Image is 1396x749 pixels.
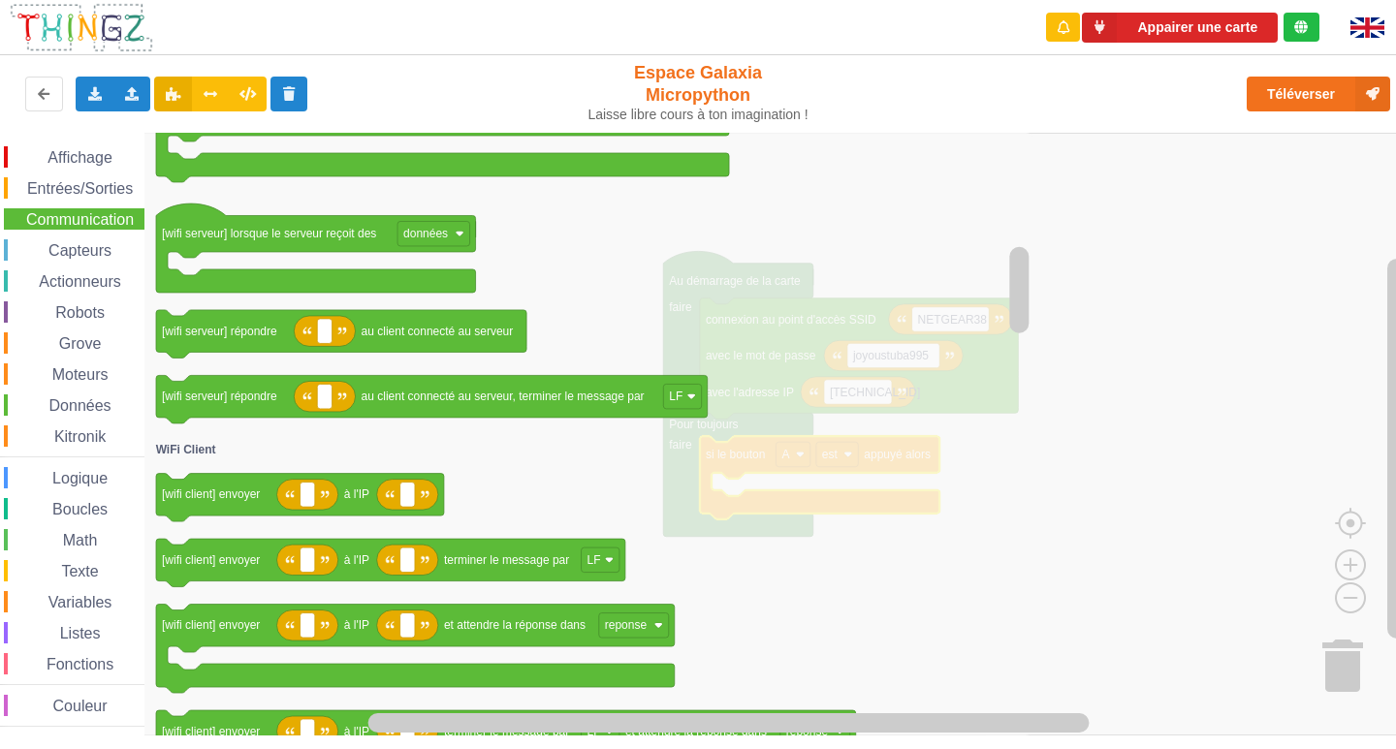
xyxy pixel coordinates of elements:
span: Communication [23,211,137,228]
span: Grove [56,335,105,352]
span: Math [60,532,101,548]
img: gb.png [1350,17,1384,38]
text: terminer le message par [444,553,569,567]
span: Entrées/Sorties [24,180,136,197]
text: [wifi client] envoyer [162,553,260,567]
text: au client connecté au serveur [362,325,514,338]
span: Listes [57,625,104,641]
span: Logique [49,470,111,486]
span: Affichage [45,149,114,166]
span: Texte [58,563,101,579]
span: Variables [46,594,115,610]
span: Boucles [49,501,111,517]
img: thingz_logo.png [9,2,154,53]
text: données [403,227,448,240]
span: Kitronik [51,428,109,445]
button: Téléverser [1247,77,1390,111]
text: [wifi serveur] répondre [162,390,277,403]
span: Couleur [50,698,111,714]
text: à l'IP [344,553,369,567]
text: [wifi client] envoyer [162,488,260,502]
div: Tu es connecté au serveur de création de Thingz [1284,13,1319,42]
text: [wifi serveur] lorsque le serveur reçoit des [162,227,376,240]
text: au client connecté au serveur, terminer le message par [362,390,645,403]
text: à l'IP [344,619,369,633]
text: reponse [605,619,648,633]
span: Moteurs [49,366,111,383]
span: Données [47,397,114,414]
div: Laisse libre cours à ton imagination ! [580,107,817,123]
text: à l'IP [344,488,369,502]
span: Capteurs [46,242,114,259]
text: LF [670,390,683,403]
text: [wifi serveur] répondre [162,325,277,338]
button: Appairer une carte [1082,13,1278,43]
text: et attendre la réponse dans [444,619,586,633]
text: LF [587,553,601,567]
span: Fonctions [44,656,116,672]
span: Robots [52,304,108,321]
text: WiFi Client [156,443,216,456]
span: Actionneurs [36,273,124,290]
div: Espace Galaxia Micropython [580,62,817,123]
text: [wifi client] envoyer [162,619,260,633]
